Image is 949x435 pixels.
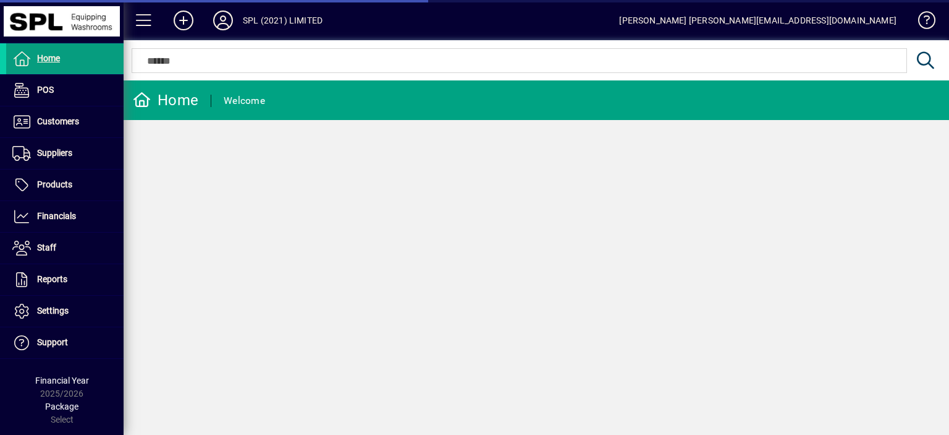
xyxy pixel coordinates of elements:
[37,179,72,189] span: Products
[37,148,72,158] span: Suppliers
[243,11,323,30] div: SPL (2021) LIMITED
[37,274,67,284] span: Reports
[224,91,265,111] div: Welcome
[909,2,934,43] a: Knowledge Base
[6,327,124,358] a: Support
[35,376,89,385] span: Financial Year
[133,90,198,110] div: Home
[6,138,124,169] a: Suppliers
[619,11,896,30] div: [PERSON_NAME] [PERSON_NAME][EMAIL_ADDRESS][DOMAIN_NAME]
[37,85,54,95] span: POS
[37,53,60,63] span: Home
[6,75,124,106] a: POS
[164,9,203,32] button: Add
[37,337,68,347] span: Support
[37,211,76,221] span: Financials
[6,201,124,232] a: Financials
[6,264,124,295] a: Reports
[37,306,69,316] span: Settings
[6,233,124,264] a: Staff
[37,116,79,126] span: Customers
[6,170,124,200] a: Products
[203,9,243,32] button: Profile
[37,243,56,252] span: Staff
[6,296,124,327] a: Settings
[45,402,78,411] span: Package
[6,106,124,137] a: Customers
